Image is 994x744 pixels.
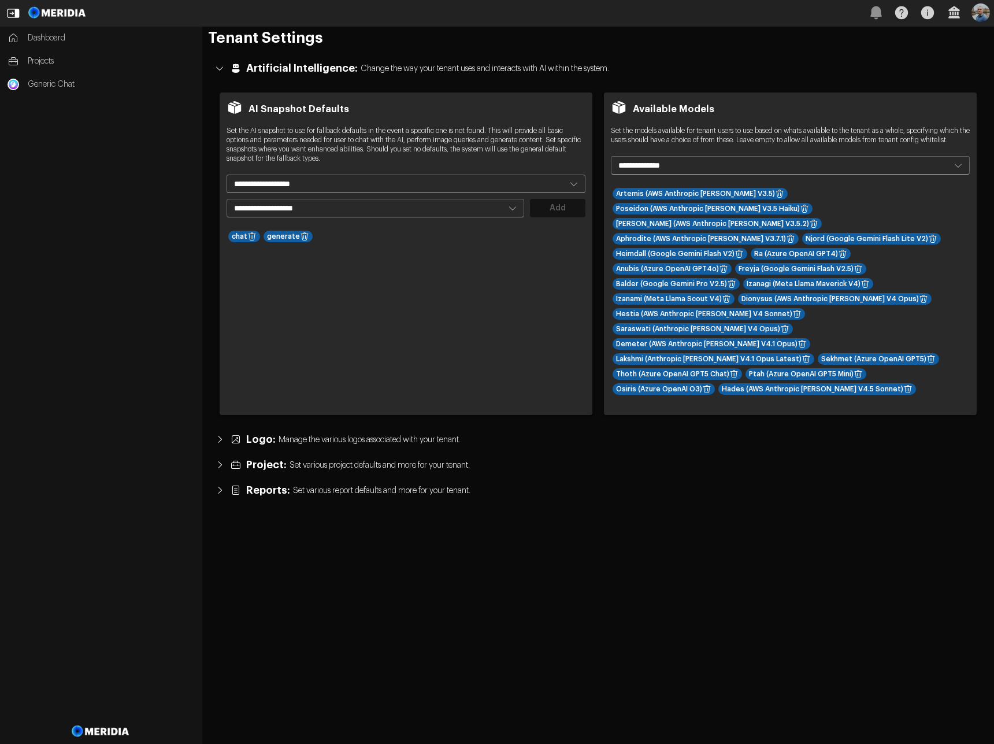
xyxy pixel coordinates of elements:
img: Meridia Logo [70,719,132,744]
button: Artificial Intelligence:Change the way your tenant uses and interacts with AI within the system. [208,55,988,81]
span: Dashboard [28,32,195,44]
div: openai-gpt5-chat - azure/chat/openai-gpt5-chat [613,368,742,380]
button: Reports:Set various report defaults and more for your tenant. [208,478,988,503]
div: openai-gpt5-mini - azure/chat/openai-gpt5-mini [745,368,866,380]
div: anthropic.claude-v3:7.1 - aws/chat/anthropic.claude-v3:7.1 [613,233,799,245]
span: Change the way your tenant uses and interacts with AI within the system. [361,62,609,75]
div: meta.llama-scout-v4 - google/chat/meta.llama-scout-v4 [613,293,735,305]
span: Logo: [246,434,276,445]
div: openai-gpt4 - azure/chat/openai-gpt4 [751,248,851,260]
span: Reports: [246,484,290,496]
div: anthropic.claude-v3:5.2 - aws/chat/anthropic.claude-v3:5.2 [613,218,822,230]
span: Generic Chat [28,79,195,90]
div: google.gemini-pro-v25 - google/chat/google.gemini-pro-v25 [613,278,740,290]
span: Projects [28,55,195,67]
span: Artificial Intelligence: [246,62,358,74]
h1: Tenant Settings [208,32,988,44]
a: Generic ChatGeneric Chat [2,73,201,96]
span: Manage the various logos associated with your tenant. [279,433,461,446]
div: anthropic.claude-v4:1-opus - aws/chat/anthropic.claude-v4:1-opus [613,338,810,350]
h3: AI Snapshot Defaults [248,105,349,114]
div: chat/generate - aws claude 4 Sonnet - 6d6948aa-1041-4225-8a0c-8e1243bdd196 [228,231,260,242]
div: anthropic.claude-v3:5-haiku - aws/chat/anthropic.claude-v3:5-haiku [613,203,813,214]
h3: Available Models [633,105,714,114]
span: Set the AI snapshot to use for fallback defaults in the event a specific one is not found. This w... [227,126,585,163]
a: Projects [2,50,201,73]
div: openai-gpt4o - azure/chat/openai-gpt4o [613,263,732,275]
span: Set various project defaults and more for your tenant. [290,458,470,471]
div: meta.llama-maverick-v4 - google/chat/meta.llama-maverick-v4 [743,278,873,290]
div: google.gemini-flash-v25 - google/chat/google.gemini-flash-v25 [735,263,866,275]
a: Dashboard [2,27,201,50]
img: Profile Icon [971,3,990,22]
div: chat/generate - aws claude 3.7.1 - f67995a3-7550-4a3c-8cb7-96e8465ddaa8 [264,231,313,242]
button: Project:Set various project defaults and more for your tenant. [208,452,988,478]
div: google.gemini-flash-lite-v2 - google/chat/google.gemini-flash-lite-v2 [802,233,941,245]
div: anthropic.claude-v4-sonnet - aws/chat/anthropic.claude-v4-sonnet [613,308,805,320]
img: Generic Chat [8,79,19,90]
div: openai-gpt5 - azure/chat/openai-gpt5 [818,353,939,365]
div: anthropic.claude-v3:5 - aws/chat/anthropic.claude-v3:5 [613,188,788,199]
button: Add [530,199,585,217]
div: claude-v4-opus-20250514 - anthropic/chat/claude-v4-opus-20250514 [613,323,793,335]
div: openai-o3 - azure/chat/openai-o3 [613,383,715,395]
div: anthropic.claude-v45-sonnet - aws/chat/anthropic.claude-v45-sonnet [718,383,916,395]
span: Set the models available for tenant users to use based on whats available to the tenant as a whol... [611,126,970,145]
span: Project: [246,459,287,471]
button: Logo:Manage the various logos associated with your tenant. [208,427,988,452]
span: Set various report defaults and more for your tenant. [293,484,470,497]
div: google.gemini-flash-v2 - google/chat/google.gemini-flash-v2 [613,248,747,260]
div: claude-v4:1-opus-20250805 - anthropic/chat/claude-v4:1-opus-20250805 [613,353,814,365]
div: anthropic.claude-v4-opus - aws/chat/anthropic.claude-v4-opus [738,293,932,305]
